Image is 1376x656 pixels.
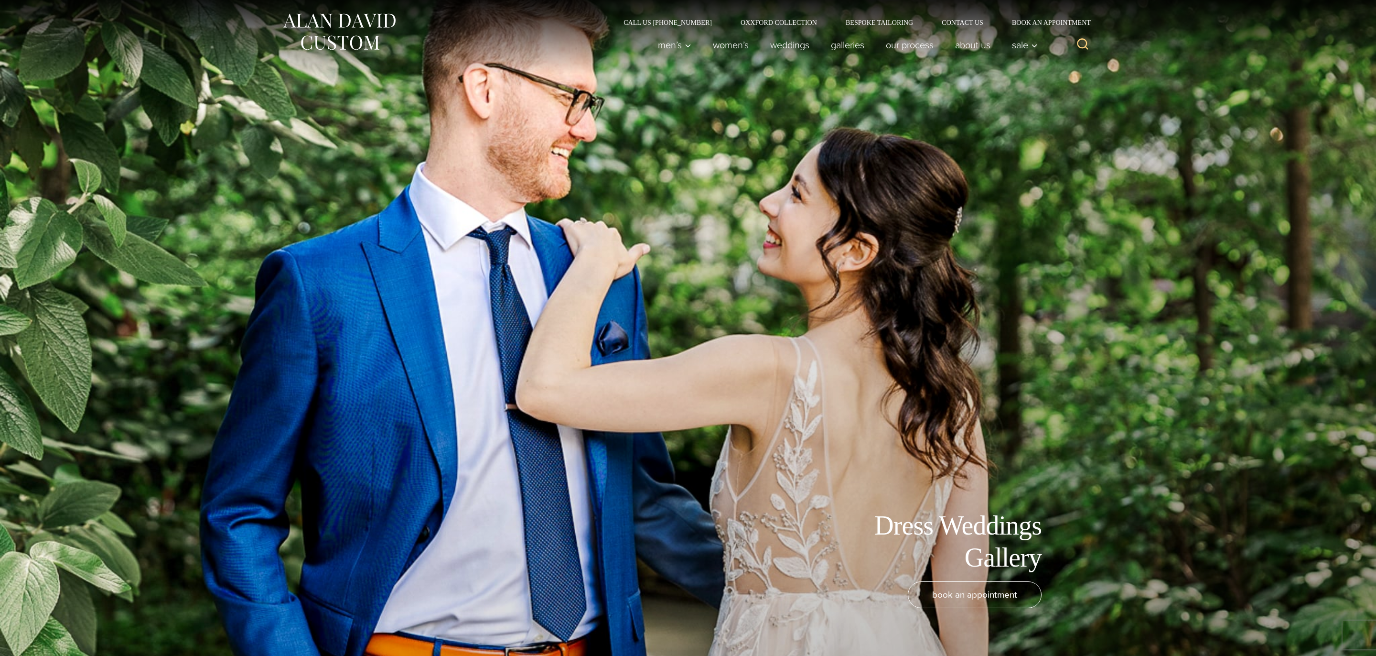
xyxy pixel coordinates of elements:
a: Galleries [820,35,875,55]
a: About Us [945,35,1001,55]
img: Alan David Custom [282,11,397,53]
a: Women’s [702,35,760,55]
a: Oxxford Collection [726,19,831,26]
span: Men’s [658,40,691,50]
span: book an appointment [932,588,1017,601]
a: weddings [760,35,820,55]
a: Book an Appointment [998,19,1094,26]
span: Sale [1012,40,1038,50]
a: Bespoke Tailoring [831,19,927,26]
a: Call Us [PHONE_NUMBER] [609,19,726,26]
a: Our Process [875,35,945,55]
a: Contact Us [927,19,998,26]
a: book an appointment [908,581,1042,608]
nav: Primary Navigation [647,35,1043,55]
button: View Search Form [1071,33,1094,56]
nav: Secondary Navigation [609,19,1094,26]
h1: Dress Weddings Gallery [827,510,1042,574]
